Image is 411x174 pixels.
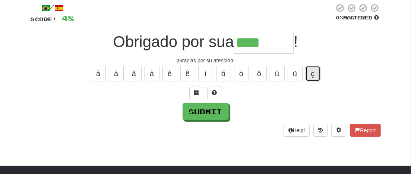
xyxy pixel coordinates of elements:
[183,103,229,120] button: Submit
[350,124,380,137] button: Report
[31,3,75,13] div: /
[31,57,381,64] div: ¡Gracias por su atención!
[336,15,344,21] span: 0 %
[113,33,234,50] span: Obrigado por sua
[207,87,222,99] button: Single letter hint - you only get 1 per sentence and score half the points! alt+h
[288,66,303,81] button: ü
[180,66,195,81] button: ê
[91,66,106,81] button: ã
[31,16,57,22] span: Score:
[189,87,204,99] button: Switch sentence to multiple choice alt+p
[109,66,124,81] button: á
[252,66,267,81] button: ô
[335,15,381,21] div: Mastered
[198,66,213,81] button: í
[294,33,298,50] span: !
[127,66,142,81] button: â
[62,13,75,23] span: 48
[234,66,249,81] button: ó
[145,66,159,81] button: à
[162,66,177,81] button: é
[270,66,285,81] button: ú
[284,124,310,137] button: Help!
[306,66,320,81] button: ç
[216,66,231,81] button: õ
[313,124,328,137] button: Round history (alt+y)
